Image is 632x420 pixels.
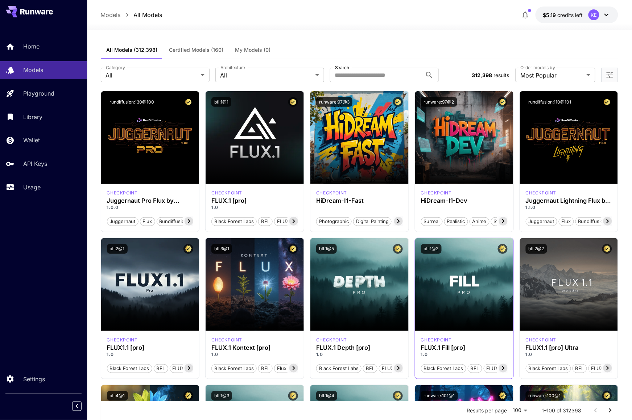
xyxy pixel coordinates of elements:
[316,337,347,343] div: fluxpro
[526,365,571,372] span: Black Forest Labs
[220,71,313,80] span: All
[491,218,514,225] span: Stylized
[288,244,298,254] button: Certified Model – Vetted for best performance and includes a commercial license.
[498,244,508,254] button: Certified Model – Vetted for best performance and includes a commercial license.
[526,217,557,226] button: juggernaut
[445,218,468,225] span: Realistic
[274,217,308,226] button: FLUX.1 [pro]
[542,407,581,414] p: 1–100 of 312398
[421,190,452,196] p: checkpoint
[101,10,121,19] a: Models
[421,351,508,358] p: 1.0
[421,97,457,107] button: runware:97@2
[536,7,618,23] button: $5.1927KE
[526,351,612,358] p: 1.0
[211,197,298,204] h3: FLUX.1 [pro]
[106,64,125,71] label: Category
[526,244,547,254] button: bfl:2@2
[421,197,508,204] h3: HiDream-I1-Dev
[107,197,194,204] div: Juggernaut Pro Flux by RunDiffusion
[107,204,194,211] p: 1.0.0
[183,391,193,401] button: Certified Model – Vetted for best performance and includes a commercial license.
[274,218,307,225] span: FLUX.1 [pro]
[157,217,191,226] button: rundiffusion
[316,197,403,204] h3: HiDream-I1-Fast
[316,344,403,351] div: FLUX.1 Depth [pro]
[106,71,198,80] span: All
[258,364,273,373] button: BFL
[467,407,507,414] p: Results per page
[543,12,557,18] span: $5.19
[526,337,557,343] div: fluxultra
[107,365,152,372] span: Black Forest Labs
[107,190,138,196] div: FLUX.1 D
[72,402,82,411] button: Collapse sidebar
[468,364,482,373] button: BFL
[140,217,155,226] button: flux
[78,400,87,413] div: Collapse sidebar
[157,218,190,225] span: rundiffusion
[353,217,392,226] button: Digital Painting
[211,391,232,401] button: bfl:1@3
[484,365,525,372] span: FLUX.1 Fill [pro]
[274,364,308,373] button: Flux Kontext
[316,391,337,401] button: bfl:1@4
[393,391,403,401] button: Certified Model – Vetted for best performance and includes a commercial license.
[212,365,256,372] span: Black Forest Labs
[606,71,614,80] button: Open more filters
[183,244,193,254] button: Certified Model – Vetted for best performance and includes a commercial license.
[101,10,162,19] nav: breadcrumb
[602,97,612,107] button: Certified Model – Vetted for best performance and includes a commercial license.
[170,364,205,373] button: FLUX1.1 [pro]
[444,217,468,226] button: Realistic
[288,97,298,107] button: Certified Model – Vetted for best performance and includes a commercial license.
[211,190,242,196] p: checkpoint
[211,351,298,358] p: 1.0
[573,364,587,373] button: BFL
[421,391,458,401] button: runware:101@1
[421,337,452,343] p: checkpoint
[211,97,231,107] button: bfl:1@1
[316,97,352,107] button: runware:97@3
[211,364,257,373] button: Black Forest Labs
[472,72,492,78] span: 312,398
[573,365,587,372] span: BFL
[288,391,298,401] button: Certified Model – Vetted for best performance and includes a commercial license.
[526,197,612,204] h3: Juggernaut Lightning Flux by RunDiffusion
[602,244,612,254] button: Certified Model – Vetted for best performance and includes a commercial license.
[23,136,40,144] p: Wallet
[498,391,508,401] button: Certified Model – Vetted for best performance and includes a commercial license.
[211,344,298,351] div: FLUX.1 Kontext [pro]
[498,97,508,107] button: Certified Model – Vetted for best performance and includes a commercial license.
[317,218,351,225] span: Photographic
[154,365,168,372] span: BFL
[316,190,347,196] p: checkpoint
[316,364,362,373] button: Black Forest Labs
[211,337,242,343] p: checkpoint
[140,218,155,225] span: flux
[169,47,224,53] span: Certified Models (160)
[576,218,609,225] span: rundiffusion
[107,244,128,254] button: bfl:2@1
[588,9,599,20] div: KE
[259,365,272,372] span: BFL
[211,217,257,226] button: Black Forest Labs
[421,217,443,226] button: Surreal
[470,218,489,225] span: Anime
[526,204,612,211] p: 1.1.0
[316,190,347,196] div: HiDream Fast
[23,42,40,51] p: Home
[526,97,574,107] button: rundiffusion:110@101
[493,72,509,78] span: results
[602,391,612,401] button: Certified Model – Vetted for best performance and includes a commercial license.
[521,64,555,71] label: Order models by
[134,10,162,19] a: All Models
[220,64,245,71] label: Architecture
[421,365,466,372] span: Black Forest Labs
[526,364,571,373] button: Black Forest Labs
[107,337,138,343] p: checkpoint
